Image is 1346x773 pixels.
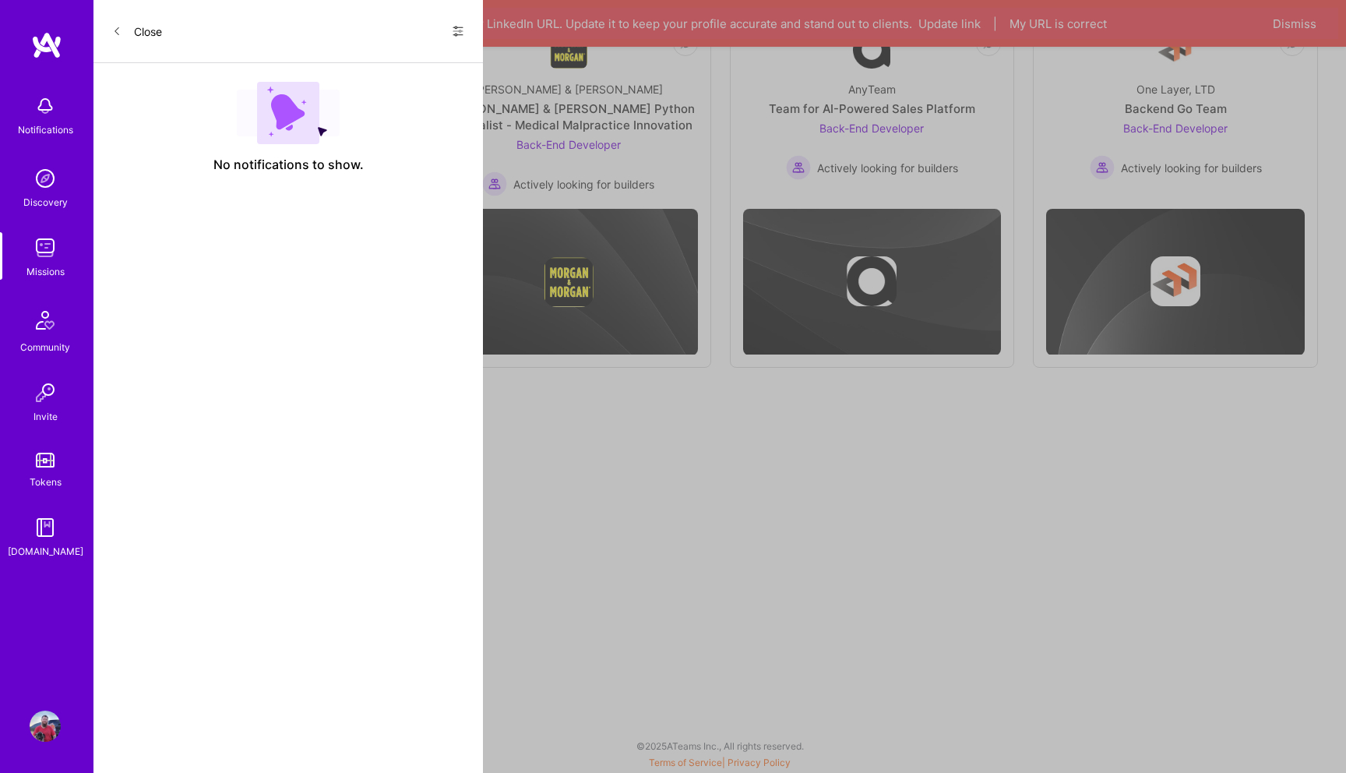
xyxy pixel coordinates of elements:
[30,512,61,543] img: guide book
[26,302,64,339] img: Community
[30,377,61,408] img: Invite
[31,31,62,59] img: logo
[30,163,61,194] img: discovery
[26,263,65,280] div: Missions
[30,232,61,263] img: teamwork
[237,82,340,144] img: empty
[8,543,83,559] div: [DOMAIN_NAME]
[30,711,61,742] img: User Avatar
[30,474,62,490] div: Tokens
[33,408,58,425] div: Invite
[36,453,55,468] img: tokens
[23,194,68,210] div: Discovery
[213,157,364,173] span: No notifications to show.
[112,19,162,44] button: Close
[26,711,65,742] a: User Avatar
[20,339,70,355] div: Community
